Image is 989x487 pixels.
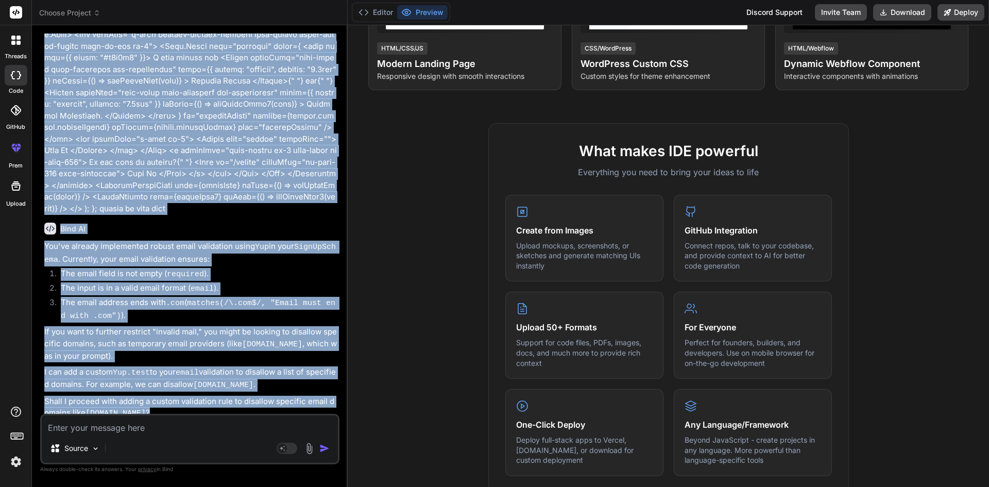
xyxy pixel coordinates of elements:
[516,241,653,271] p: Upload mockups, screenshots, or sketches and generate matching UIs instantly
[60,224,86,234] h6: Bind AI
[516,224,653,237] h4: Create from Images
[740,4,809,21] div: Discord Support
[255,243,269,251] code: Yup
[685,338,821,368] p: Perfect for founders, builders, and developers. Use on mobile browser for on-the-go development
[91,444,100,453] img: Pick Models
[7,453,25,471] img: settings
[9,87,23,95] label: code
[319,443,330,454] img: icon
[516,418,653,431] h4: One-Click Deploy
[581,71,756,81] p: Custom styles for theme enhancement
[685,224,821,237] h4: GitHub Integration
[86,409,146,418] code: [DOMAIN_NAME]
[6,123,25,131] label: GitHub
[6,199,26,208] label: Upload
[9,161,23,170] label: prem
[685,435,821,465] p: Beyond JavaScript - create projects in any language. More powerful than language-specific tools
[516,435,653,465] p: Deploy full-stack apps to Vercel, [DOMAIN_NAME], or download for custom deployment
[113,368,150,377] code: Yup.test
[40,464,339,474] p: Always double-check its answers. Your in Bind
[53,268,337,282] li: The email field is not empty ( ).
[44,326,337,362] p: If you want to further restrict "invalid mail," you might be looking to disallow specific domains...
[505,166,832,178] p: Everything you need to bring your ideas to life
[191,284,214,293] code: email
[242,340,302,349] code: [DOMAIN_NAME]
[815,4,867,21] button: Invite Team
[39,8,100,18] span: Choose Project
[581,57,756,71] h4: WordPress Custom CSS
[377,71,553,81] p: Responsive design with smooth interactions
[53,297,337,322] li: The email address ends with ( ).
[166,299,184,308] code: .com
[44,243,336,264] code: SignUpSchema
[44,396,337,420] p: Shall I proceed with adding a custom validation rule to disallow specific email domains like ?
[176,368,199,377] code: email
[44,241,337,266] p: You've already implemented robust email validation using in your . Currently, your email validati...
[505,140,832,162] h2: What makes IDE powerful
[167,270,204,279] code: required
[873,4,931,21] button: Download
[516,321,653,333] h4: Upload 50+ Formats
[784,57,960,71] h4: Dynamic Webflow Component
[937,4,984,21] button: Deploy
[685,321,821,333] h4: For Everyone
[377,42,428,55] div: HTML/CSS/JS
[44,366,337,392] p: I can add a custom to your validation to disallow a list of specified domains. For example, we ca...
[581,42,636,55] div: CSS/WordPress
[53,282,337,297] li: The input is in a valid email format ( ).
[397,5,448,20] button: Preview
[377,57,553,71] h4: Modern Landing Page
[685,241,821,271] p: Connect repos, talk to your codebase, and provide context to AI for better code generation
[784,42,838,55] div: HTML/Webflow
[193,381,253,390] code: [DOMAIN_NAME]
[354,5,397,20] button: Editor
[303,443,315,455] img: attachment
[685,418,821,431] h4: Any Language/Framework
[5,52,27,61] label: threads
[784,71,960,81] p: Interactive components with animations
[64,443,88,454] p: Source
[61,299,335,321] code: matches(/\.com$/, "Email must end with .com")
[138,466,157,472] span: privacy
[516,338,653,368] p: Support for code files, PDFs, images, docs, and much more to provide rich context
